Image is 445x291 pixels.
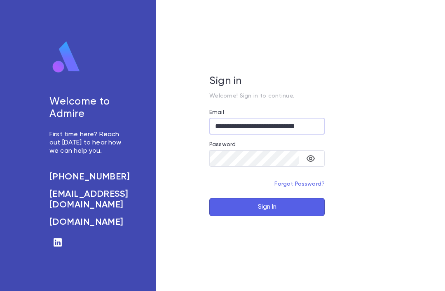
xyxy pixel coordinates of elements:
[209,109,224,116] label: Email
[209,198,325,216] button: Sign In
[49,172,123,182] a: [PHONE_NUMBER]
[49,130,123,155] p: First time here? Reach out [DATE] to hear how we can help you.
[49,96,123,121] h5: Welcome to Admire
[49,189,123,210] a: [EMAIL_ADDRESS][DOMAIN_NAME]
[209,75,325,88] h5: Sign in
[49,217,123,228] a: [DOMAIN_NAME]
[302,150,319,167] button: toggle password visibility
[209,141,236,148] label: Password
[209,93,325,99] p: Welcome! Sign in to continue.
[49,41,83,74] img: logo
[274,181,325,187] a: Forgot Password?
